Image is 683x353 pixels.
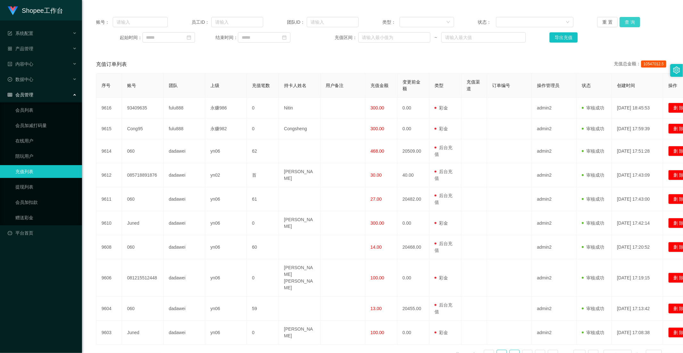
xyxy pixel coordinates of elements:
[370,105,384,110] span: 300.00
[8,6,18,15] img: logo.9652507e.png
[15,104,77,116] a: 会员列表
[612,321,663,345] td: [DATE] 17:08:38
[435,193,452,205] span: 后台充值
[164,259,205,297] td: dadawei
[8,46,12,51] i: 图标: appstore-o
[582,172,604,178] span: 审核成功
[397,297,429,321] td: 20455.00
[397,259,429,297] td: 0.00
[397,118,429,139] td: 0.00
[612,235,663,259] td: [DATE] 17:20:52
[8,46,33,51] span: 产品管理
[205,235,247,259] td: yn06
[382,19,399,26] span: 类型：
[164,297,205,321] td: dadawei
[96,118,122,139] td: 9615
[370,83,388,88] span: 充值金额
[15,165,77,178] a: 充值列表
[122,259,164,297] td: 081215512448
[430,34,442,41] span: ~
[164,163,205,187] td: dadawei
[8,31,33,36] span: 系统配置
[279,118,321,139] td: Congsheng
[15,211,77,224] a: 赠送彩金
[279,211,321,235] td: [PERSON_NAME]
[402,79,420,91] span: 变更前金额
[127,83,136,88] span: 账号
[582,197,604,202] span: 审核成功
[397,235,429,259] td: 20468.00
[435,105,448,110] span: 彩金
[122,187,164,211] td: 060
[247,187,279,211] td: 61
[113,17,168,27] input: 请输入
[532,235,577,259] td: admin2
[435,275,448,280] span: 彩金
[247,139,279,163] td: 62
[617,83,635,88] span: 创建时间
[532,139,577,163] td: admin2
[15,196,77,209] a: 会员加扣款
[247,98,279,118] td: 0
[612,118,663,139] td: [DATE] 17:59:39
[15,150,77,163] a: 陪玩用户
[210,83,219,88] span: 上级
[8,8,63,13] a: Shopee工作台
[164,187,205,211] td: dadawei
[532,163,577,187] td: admin2
[370,148,384,154] span: 468.00
[122,297,164,321] td: 060
[370,245,382,250] span: 14.00
[96,60,127,68] span: 充值订单列表
[435,145,452,157] span: 后台充值
[247,235,279,259] td: 60
[122,235,164,259] td: 060
[8,92,12,97] i: 图标: table
[435,241,452,253] span: 后台充值
[96,19,113,26] span: 账号：
[326,83,344,88] span: 用户备注
[164,118,205,139] td: fulu888
[15,119,77,132] a: 会员加减打码量
[370,306,382,311] span: 13.00
[96,235,122,259] td: 9608
[122,211,164,235] td: Juned
[102,83,110,88] span: 序号
[467,79,480,91] span: 充值渠道
[279,98,321,118] td: Nitin
[435,330,448,335] span: 彩金
[478,19,496,26] span: 状态：
[96,163,122,187] td: 9612
[164,321,205,345] td: dadawei
[370,126,384,131] span: 300.00
[668,83,677,88] span: 操作
[549,32,578,43] button: 导出充值
[8,31,12,36] i: 图标: form
[247,118,279,139] td: 0
[279,259,321,297] td: [PERSON_NAME] [PERSON_NAME]
[8,61,33,67] span: 内容中心
[247,211,279,235] td: 0
[205,98,247,118] td: 永赚986
[8,227,77,239] a: 图标: dashboard平台首页
[335,34,358,41] span: 充值区间：
[211,17,263,27] input: 请输入
[370,330,384,335] span: 100.00
[96,297,122,321] td: 9604
[187,35,191,40] i: 图标: calendar
[122,118,164,139] td: Cong95
[435,83,443,88] span: 类型
[532,211,577,235] td: admin2
[205,187,247,211] td: yn06
[597,17,618,27] button: 重 置
[582,148,604,154] span: 审核成功
[205,163,247,187] td: yn02
[15,181,77,193] a: 提现列表
[435,302,452,314] span: 后台充值
[435,221,448,226] span: 彩金
[397,139,429,163] td: 20509.00
[247,321,279,345] td: 0
[582,245,604,250] span: 审核成功
[96,187,122,211] td: 9611
[96,211,122,235] td: 9610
